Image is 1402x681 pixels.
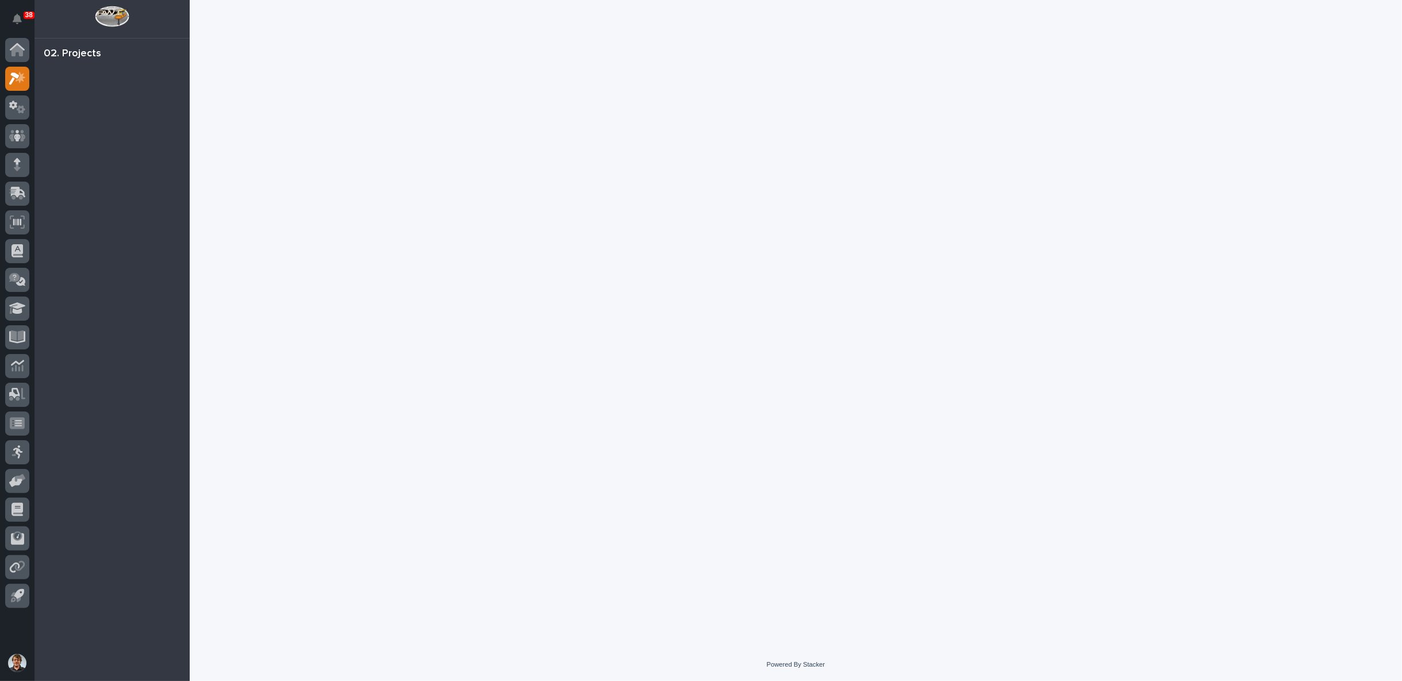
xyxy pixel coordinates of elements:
button: users-avatar [5,651,29,675]
button: Notifications [5,7,29,31]
a: Powered By Stacker [767,661,825,668]
p: 38 [25,11,33,19]
div: Notifications38 [14,14,29,32]
img: Workspace Logo [95,6,129,27]
div: 02. Projects [44,48,101,60]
